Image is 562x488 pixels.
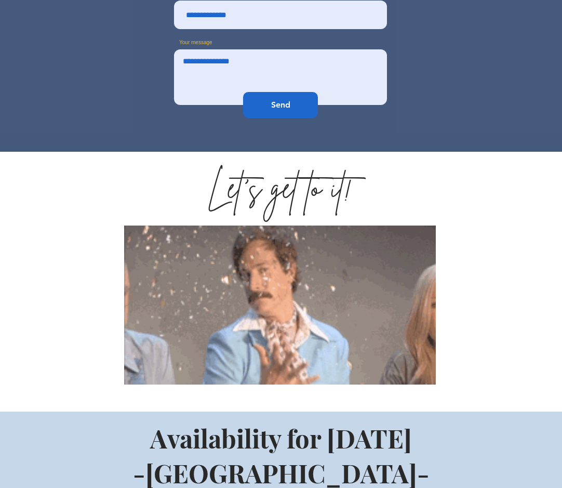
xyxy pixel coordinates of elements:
span: Let's get to it! [207,167,353,209]
button: Send [243,92,318,118]
label: Your message [174,40,387,45]
span: Send [271,99,290,111]
iframe: Wix Chat [513,439,562,488]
